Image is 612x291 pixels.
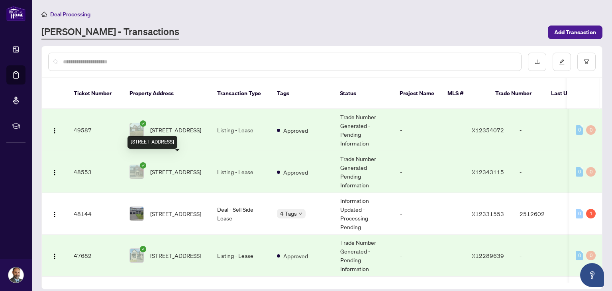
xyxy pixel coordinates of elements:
[441,78,489,109] th: MLS #
[559,59,565,65] span: edit
[48,207,61,220] button: Logo
[283,126,308,135] span: Approved
[280,209,297,218] span: 4 Tags
[586,209,596,218] div: 1
[283,252,308,260] span: Approved
[6,6,25,21] img: logo
[150,167,201,176] span: [STREET_ADDRESS]
[211,193,271,235] td: Deal - Sell Side Lease
[513,193,569,235] td: 2512602
[513,235,569,277] td: -
[553,53,571,71] button: edit
[67,78,123,109] th: Ticket Number
[394,193,465,235] td: -
[41,25,179,39] a: [PERSON_NAME] - Transactions
[51,253,58,260] img: Logo
[334,151,394,193] td: Trade Number Generated - Pending Information
[580,263,604,287] button: Open asap
[211,109,271,151] td: Listing - Lease
[513,151,569,193] td: -
[472,210,504,217] span: X12331553
[283,168,308,177] span: Approved
[393,78,441,109] th: Project Name
[48,124,61,136] button: Logo
[333,78,393,109] th: Status
[271,78,333,109] th: Tags
[554,26,596,39] span: Add Transaction
[50,11,90,18] span: Deal Processing
[140,246,146,252] span: check-circle
[394,151,465,193] td: -
[67,151,123,193] td: 48553
[130,165,143,179] img: thumbnail-img
[394,235,465,277] td: -
[577,53,596,71] button: filter
[48,165,61,178] button: Logo
[586,167,596,177] div: 0
[472,168,504,175] span: X12343115
[123,78,211,109] th: Property Address
[528,53,546,71] button: download
[48,249,61,262] button: Logo
[394,109,465,151] td: -
[489,78,545,109] th: Trade Number
[130,207,143,220] img: thumbnail-img
[576,125,583,135] div: 0
[576,209,583,218] div: 0
[334,109,394,151] td: Trade Number Generated - Pending Information
[334,235,394,277] td: Trade Number Generated - Pending Information
[211,151,271,193] td: Listing - Lease
[298,212,302,216] span: down
[472,252,504,259] span: X12289639
[130,249,143,262] img: thumbnail-img
[334,193,394,235] td: Information Updated - Processing Pending
[513,109,569,151] td: -
[127,136,177,149] div: [STREET_ADDRESS]
[140,162,146,169] span: check-circle
[211,235,271,277] td: Listing - Lease
[545,78,604,109] th: Last Updated By
[41,12,47,17] span: home
[150,209,201,218] span: [STREET_ADDRESS]
[548,26,602,39] button: Add Transaction
[576,167,583,177] div: 0
[67,235,123,277] td: 47682
[576,251,583,260] div: 0
[51,128,58,134] img: Logo
[51,211,58,218] img: Logo
[51,169,58,176] img: Logo
[67,109,123,151] td: 49587
[534,59,540,65] span: download
[211,78,271,109] th: Transaction Type
[586,251,596,260] div: 0
[8,267,24,283] img: Profile Icon
[150,251,201,260] span: [STREET_ADDRESS]
[140,120,146,127] span: check-circle
[586,125,596,135] div: 0
[150,126,201,134] span: [STREET_ADDRESS]
[584,59,589,65] span: filter
[130,123,143,137] img: thumbnail-img
[472,126,504,134] span: X12354072
[67,193,123,235] td: 48144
